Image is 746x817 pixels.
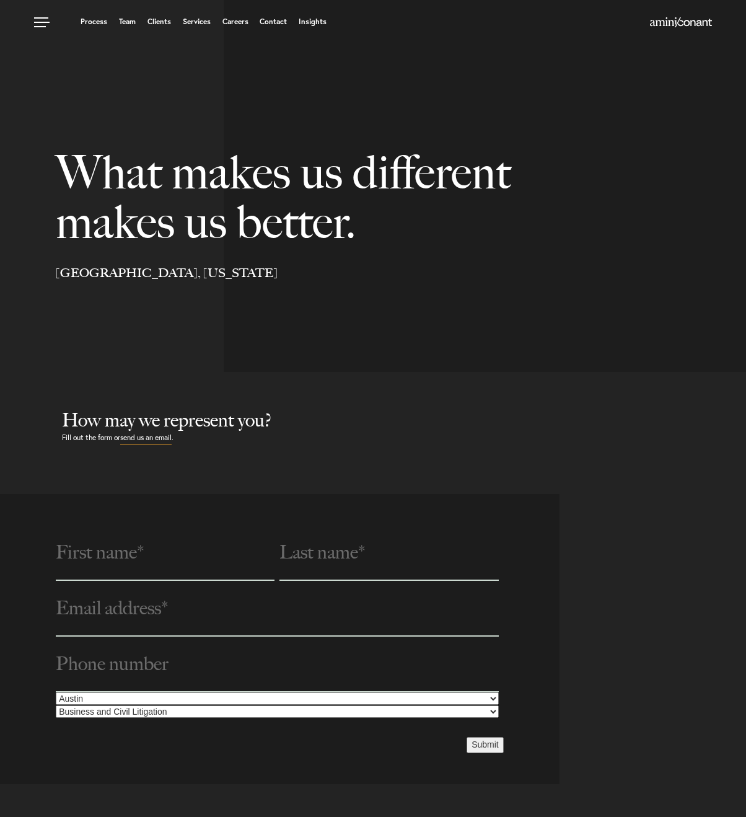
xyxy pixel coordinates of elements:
input: Submit [467,737,504,753]
input: Phone number [56,637,498,692]
a: Home [650,18,712,28]
a: send us an email [120,431,172,444]
img: Amini & Conant [650,17,712,27]
a: Team [119,18,136,25]
a: Contact [260,18,287,25]
a: Insights [299,18,327,25]
p: Fill out the form or . [62,431,746,444]
a: Clients [147,18,171,25]
input: Last name* [279,525,498,581]
a: Process [81,18,107,25]
input: First name* [56,525,274,581]
h2: How may we represent you? [62,409,746,431]
input: Email address* [56,581,498,637]
a: Careers [222,18,248,25]
a: Services [183,18,211,25]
